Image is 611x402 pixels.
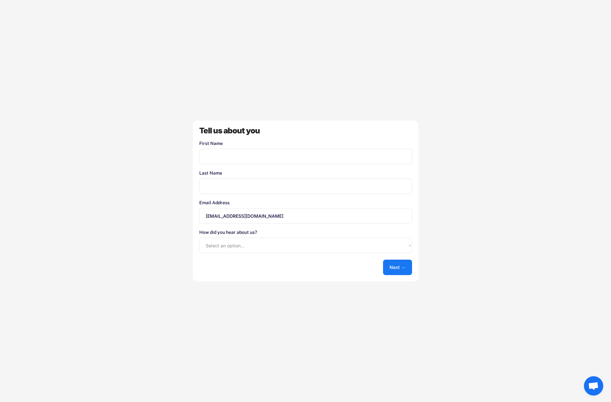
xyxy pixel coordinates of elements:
[199,171,412,175] div: Last Name
[199,127,412,135] div: Tell us about you
[584,376,603,396] a: Open chat
[199,208,412,224] input: Your email address
[383,260,412,275] button: Next →
[199,230,412,235] div: How did you hear about us?
[199,200,412,205] div: Email Address
[199,141,412,146] div: First Name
